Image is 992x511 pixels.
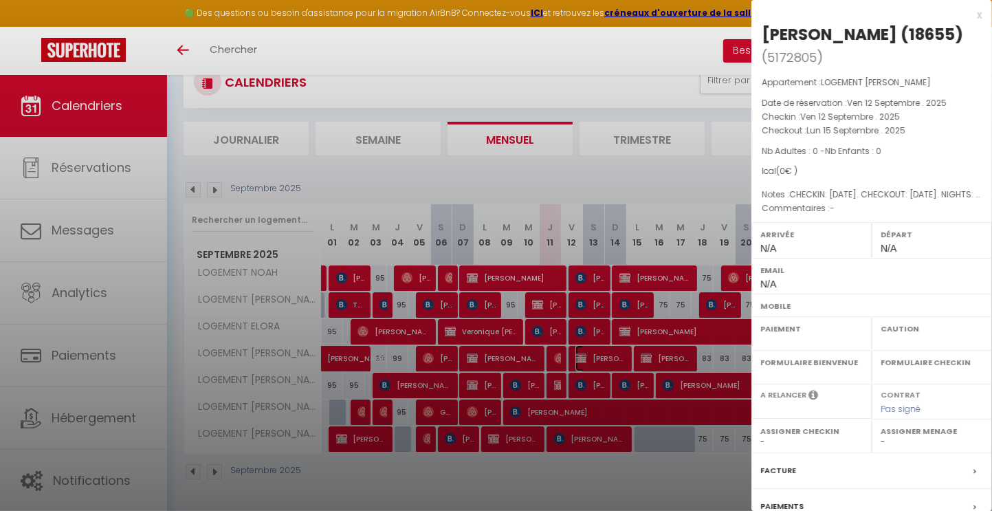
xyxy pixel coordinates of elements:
span: LOGEMENT [PERSON_NAME] [821,76,931,88]
span: N/A [760,279,776,290]
label: Email [760,263,983,277]
span: Ven 12 Septembre . 2025 [800,111,900,122]
div: [PERSON_NAME] (18655) [762,23,963,45]
label: Assigner Menage [881,424,983,438]
p: Appartement : [762,76,982,89]
label: Paiement [760,322,863,336]
label: Mobile [760,299,983,313]
span: Pas signé [881,403,921,415]
button: Ouvrir le widget de chat LiveChat [11,6,52,47]
label: Départ [881,228,983,241]
span: ( € ) [776,165,797,177]
p: Checkin : [762,110,982,124]
span: Ven 12 Septembre . 2025 [847,97,947,109]
p: Notes : [762,188,982,202]
label: Arrivée [760,228,863,241]
label: Assigner Checkin [760,424,863,438]
label: Formulaire Bienvenue [760,356,863,369]
span: Nb Adultes : 0 - [762,145,881,157]
i: Sélectionner OUI si vous souhaiter envoyer les séquences de messages post-checkout [808,389,818,404]
label: Contrat [881,389,921,398]
span: N/A [760,243,776,254]
div: Ical [762,165,982,178]
span: Lun 15 Septembre . 2025 [806,124,905,136]
span: - [830,202,835,214]
span: ( ) [762,47,823,67]
p: Checkout : [762,124,982,138]
span: Nb Enfants : 0 [825,145,881,157]
span: N/A [881,243,896,254]
p: Date de réservation : [762,96,982,110]
label: Caution [881,322,983,336]
label: Facture [760,464,796,478]
label: A relancer [760,389,806,401]
p: Commentaires : [762,202,982,215]
div: x [751,7,982,23]
span: 5172805 [767,49,817,66]
iframe: Chat [934,449,982,501]
label: Formulaire Checkin [881,356,983,369]
span: 0 [780,165,785,177]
